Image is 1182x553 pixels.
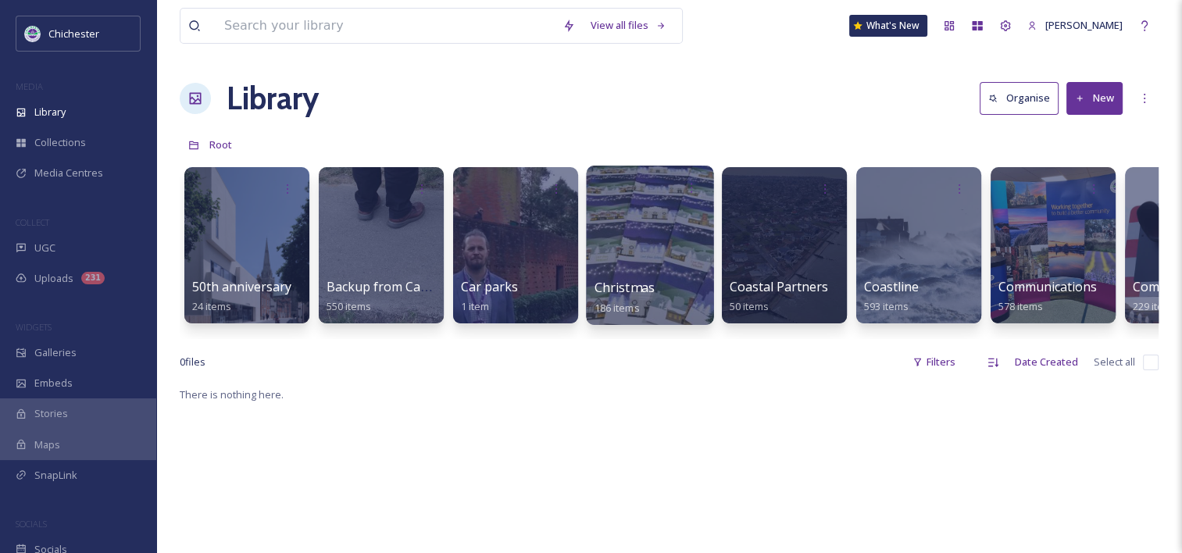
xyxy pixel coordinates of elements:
[16,216,49,228] span: COLLECT
[16,80,43,92] span: MEDIA
[34,166,103,180] span: Media Centres
[998,280,1097,313] a: Communications578 items
[209,135,232,154] a: Root
[192,280,291,313] a: 50th anniversary24 items
[216,9,555,43] input: Search your library
[34,468,77,483] span: SnapLink
[227,75,319,122] a: Library
[327,299,371,313] span: 550 items
[34,437,60,452] span: Maps
[327,278,451,295] span: Backup from Camera
[998,278,1097,295] span: Communications
[34,345,77,360] span: Galleries
[1007,347,1086,377] div: Date Created
[16,518,47,530] span: SOCIALS
[34,271,73,286] span: Uploads
[48,27,99,41] span: Chichester
[730,299,769,313] span: 50 items
[192,299,231,313] span: 24 items
[595,280,655,315] a: Christmas186 items
[864,280,919,313] a: Coastline593 items
[864,278,919,295] span: Coastline
[1066,82,1123,114] button: New
[905,347,963,377] div: Filters
[1045,18,1123,32] span: [PERSON_NAME]
[16,321,52,333] span: WIDGETS
[980,82,1059,114] button: Organise
[1094,355,1135,369] span: Select all
[34,105,66,120] span: Library
[1133,299,1177,313] span: 229 items
[849,15,927,37] a: What's New
[34,406,68,421] span: Stories
[34,376,73,391] span: Embeds
[192,278,291,295] span: 50th anniversary
[998,299,1043,313] span: 578 items
[461,299,489,313] span: 1 item
[730,278,828,295] span: Coastal Partners
[595,300,640,314] span: 186 items
[1020,10,1130,41] a: [PERSON_NAME]
[34,135,86,150] span: Collections
[34,241,55,255] span: UGC
[461,280,518,313] a: Car parks1 item
[327,280,451,313] a: Backup from Camera550 items
[209,137,232,152] span: Root
[595,279,655,296] span: Christmas
[81,272,105,284] div: 231
[180,387,284,401] span: There is nothing here.
[730,280,828,313] a: Coastal Partners50 items
[583,10,674,41] a: View all files
[864,299,909,313] span: 593 items
[25,26,41,41] img: Logo_of_Chichester_District_Council.png
[180,355,205,369] span: 0 file s
[461,278,518,295] span: Car parks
